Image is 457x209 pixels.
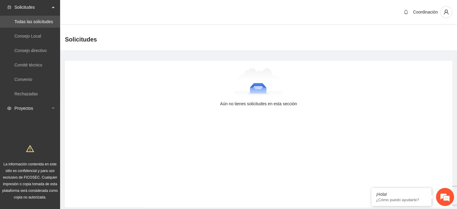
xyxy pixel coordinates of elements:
[234,68,283,98] img: Aún no tienes solicitudes en esta sección
[7,5,11,9] span: inbox
[14,91,38,96] a: Rechazadas
[376,198,427,202] p: ¿Cómo puedo ayudarte?
[14,34,41,38] a: Consejo Local
[31,31,101,38] div: Chatee con nosotros ahora
[75,100,443,107] div: Aún no tienes solicitudes en esta sección
[14,63,42,67] a: Comité técnico
[7,106,11,110] span: eye
[440,9,452,15] span: user
[35,69,83,130] span: Estamos en línea.
[401,10,410,14] span: bell
[14,102,50,114] span: Proyectos
[26,145,34,152] span: warning
[99,3,113,17] div: Minimizar ventana de chat en vivo
[14,77,32,82] a: Convenio
[3,143,114,164] textarea: Escriba su mensaje y pulse “Intro”
[14,48,47,53] a: Consejo directivo
[440,6,452,18] button: user
[14,19,53,24] a: Todas las solicitudes
[65,35,97,44] span: Solicitudes
[2,162,58,199] span: La información contenida en este sitio es confidencial y para uso exclusivo de FICOSEC. Cualquier...
[376,192,427,197] div: ¡Hola!
[401,7,411,17] button: bell
[14,1,50,13] span: Solicitudes
[413,10,438,14] span: Coordinación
